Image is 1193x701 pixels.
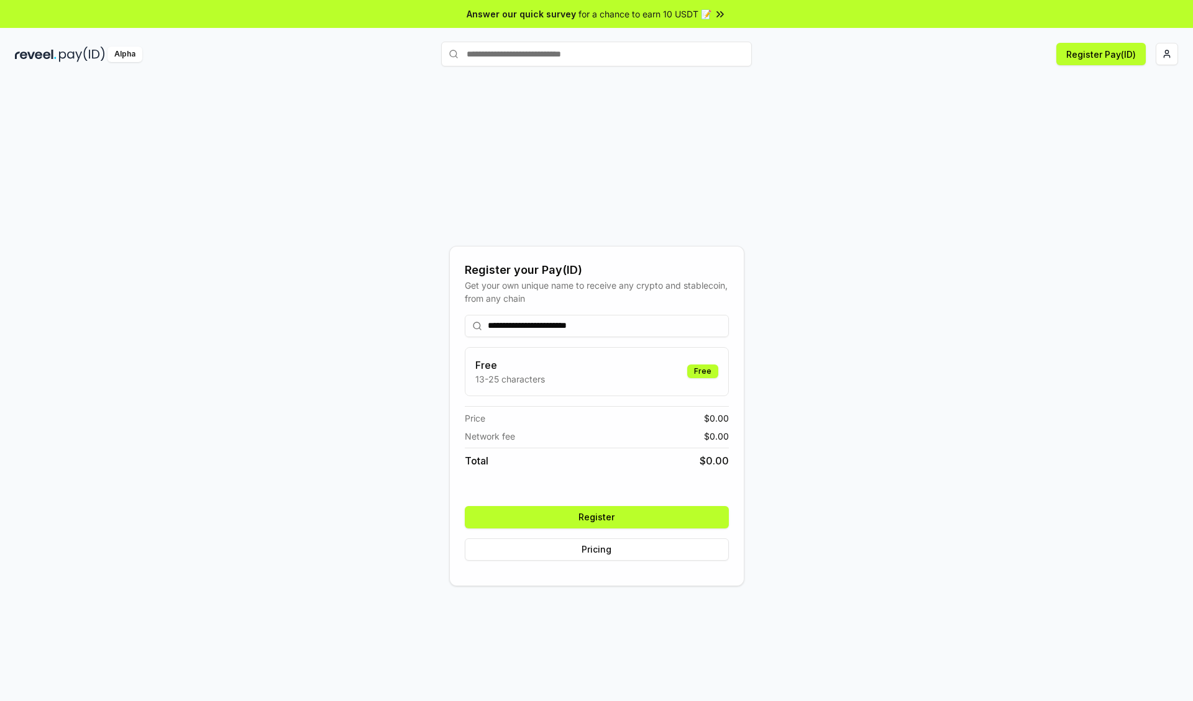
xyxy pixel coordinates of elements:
[465,506,729,528] button: Register
[107,47,142,62] div: Alpha
[700,453,729,468] span: $ 0.00
[704,412,729,425] span: $ 0.00
[465,412,485,425] span: Price
[465,538,729,561] button: Pricing
[578,7,711,20] span: for a chance to earn 10 USDT 📝
[15,47,57,62] img: reveel_dark
[475,358,545,373] h3: Free
[465,261,729,279] div: Register your Pay(ID)
[465,279,729,305] div: Get your own unique name to receive any crypto and stablecoin, from any chain
[704,430,729,443] span: $ 0.00
[465,430,515,443] span: Network fee
[475,373,545,386] p: 13-25 characters
[687,364,718,378] div: Free
[467,7,576,20] span: Answer our quick survey
[59,47,105,62] img: pay_id
[465,453,488,468] span: Total
[1056,43,1146,65] button: Register Pay(ID)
